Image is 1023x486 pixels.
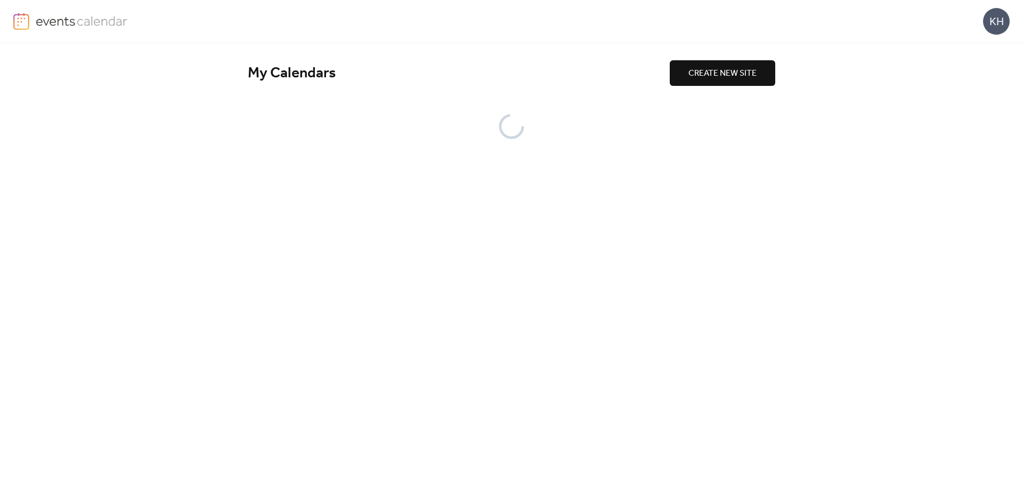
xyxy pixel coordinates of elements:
img: logo-type [36,13,128,29]
span: CREATE NEW SITE [688,67,757,80]
div: KH [983,8,1010,35]
img: logo [13,13,29,30]
div: My Calendars [248,64,670,83]
button: CREATE NEW SITE [670,60,775,86]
